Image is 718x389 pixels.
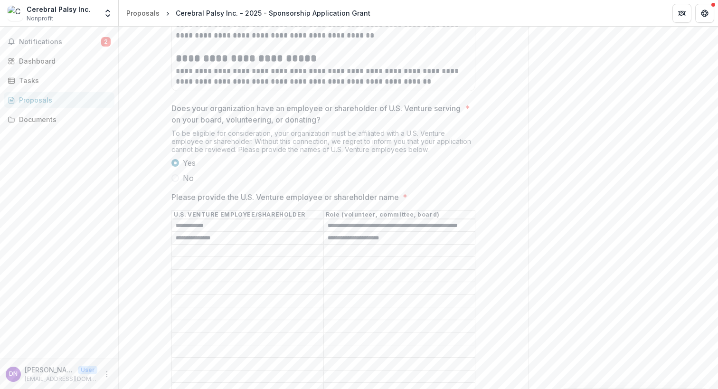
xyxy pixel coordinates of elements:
p: [EMAIL_ADDRESS][DOMAIN_NAME] [25,375,97,383]
div: Tasks [19,76,107,85]
button: Notifications2 [4,34,114,49]
a: Dashboard [4,53,114,69]
nav: breadcrumb [123,6,374,20]
a: Proposals [4,92,114,108]
span: Nonprofit [27,14,53,23]
a: Tasks [4,73,114,88]
a: Documents [4,112,114,127]
th: U.S. VENTURE EMPLOYEE/SHAREHOLDER [172,210,324,219]
img: Cerebral Palsy Inc. [8,6,23,21]
span: Yes [183,157,196,169]
div: To be eligible for consideration, your organization must be affiliated with a U.S. Venture employ... [171,129,475,157]
div: Cerebral Palsy Inc. [27,4,91,14]
span: 2 [101,37,111,47]
div: Proposals [19,95,107,105]
span: Notifications [19,38,101,46]
p: User [78,366,97,374]
p: Does your organization have an employee or shareholder of U.S. Venture serving on your board, vol... [171,103,462,125]
button: Open entity switcher [101,4,114,23]
p: [PERSON_NAME] [25,365,74,375]
a: Proposals [123,6,163,20]
div: Documents [19,114,107,124]
span: No [183,172,194,184]
div: Deanna Novak [9,371,18,377]
p: Please provide the U.S. Venture employee or shareholder name [171,191,399,203]
div: Cerebral Palsy Inc. - 2025 - Sponsorship Application Grant [176,8,370,18]
div: Proposals [126,8,160,18]
button: Partners [672,4,691,23]
button: More [101,369,113,380]
th: Role (volunteer, committee, board) [323,210,475,219]
button: Get Help [695,4,714,23]
div: Dashboard [19,56,107,66]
